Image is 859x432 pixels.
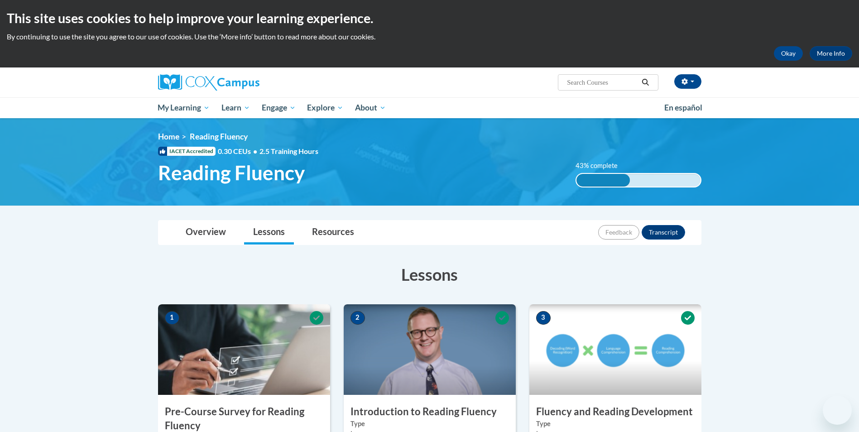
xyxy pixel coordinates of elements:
[536,311,551,325] span: 3
[303,221,363,245] a: Resources
[301,97,349,118] a: Explore
[774,46,803,61] button: Okay
[253,147,257,155] span: •
[259,147,318,155] span: 2.5 Training Hours
[158,102,210,113] span: My Learning
[165,311,179,325] span: 1
[810,46,852,61] a: More Info
[350,419,509,429] label: Type
[262,102,296,113] span: Engage
[158,147,216,156] span: IACET Accredited
[152,97,216,118] a: My Learning
[529,304,701,395] img: Course Image
[177,221,235,245] a: Overview
[158,132,179,141] a: Home
[598,225,639,240] button: Feedback
[344,405,516,419] h3: Introduction to Reading Fluency
[642,225,685,240] button: Transcript
[158,263,701,286] h3: Lessons
[355,102,386,113] span: About
[307,102,343,113] span: Explore
[823,396,852,425] iframe: Button to launch messaging window
[536,419,695,429] label: Type
[576,161,628,171] label: 43% complete
[529,405,701,419] h3: Fluency and Reading Development
[190,132,248,141] span: Reading Fluency
[216,97,256,118] a: Learn
[638,77,652,88] button: Search
[158,74,330,91] a: Cox Campus
[144,97,715,118] div: Main menu
[158,74,259,91] img: Cox Campus
[566,77,638,88] input: Search Courses
[158,161,305,185] span: Reading Fluency
[218,146,259,156] span: 0.30 CEUs
[658,98,708,117] a: En español
[674,74,701,89] button: Account Settings
[576,174,630,187] div: 43% complete
[158,304,330,395] img: Course Image
[7,9,852,27] h2: This site uses cookies to help improve your learning experience.
[7,32,852,42] p: By continuing to use the site you agree to our use of cookies. Use the ‘More info’ button to read...
[244,221,294,245] a: Lessons
[256,97,302,118] a: Engage
[344,304,516,395] img: Course Image
[349,97,392,118] a: About
[350,311,365,325] span: 2
[221,102,250,113] span: Learn
[664,103,702,112] span: En español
